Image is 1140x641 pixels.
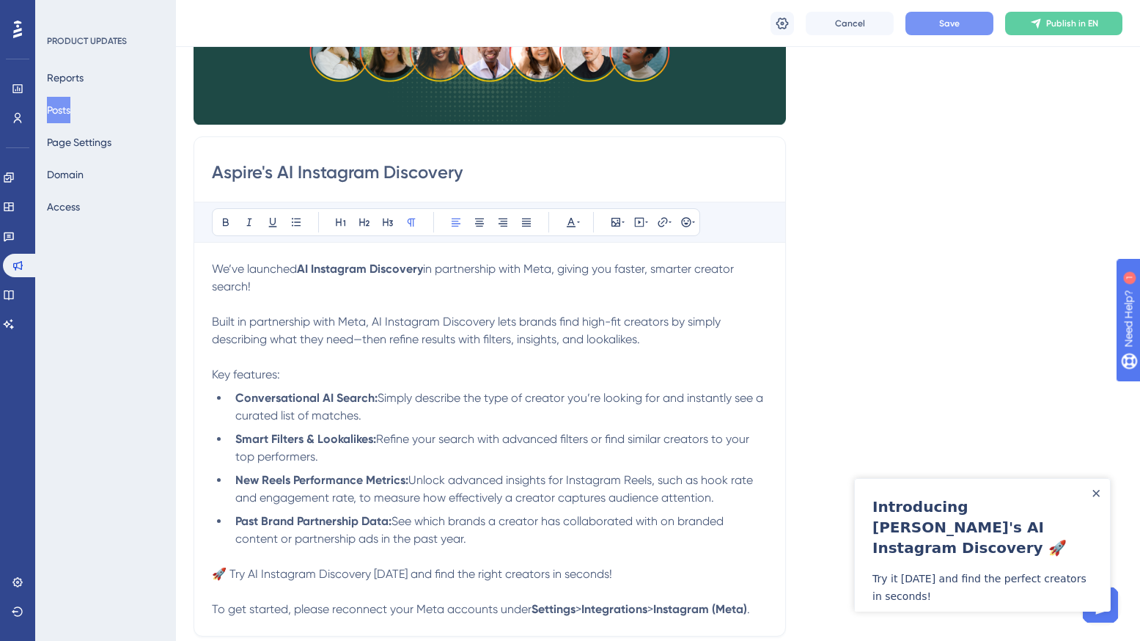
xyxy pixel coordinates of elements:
[235,391,766,422] span: Simply describe the type of creator you’re looking for and instantly see a curated list of matches.
[905,12,993,35] button: Save
[212,262,297,276] span: We’ve launched
[102,7,106,19] div: 1
[212,262,737,293] span: in partnership with Meta, giving you faster, smarter creator search!
[747,602,750,616] span: .
[47,35,127,47] div: PRODUCT UPDATES
[47,65,84,91] button: Reports
[235,473,756,505] span: Unlock advanced insights for Instagram Reels, such as hook rate and engagement rate, to measure h...
[647,602,653,616] span: >
[575,602,581,616] span: >
[47,194,80,220] button: Access
[581,602,647,616] strong: Integrations
[9,9,35,35] img: launcher-image-alternative-text
[47,129,111,155] button: Page Settings
[47,97,70,123] button: Posts
[235,514,391,528] strong: Past Brand Partnership Data:
[939,18,960,29] span: Save
[212,367,280,381] span: Key features:
[653,602,747,616] strong: Instagram (Meta)
[212,315,724,346] span: Built in partnership with Meta, AI Instagram Discovery lets brands find high-fit creators by simp...
[235,514,727,546] span: See which brands a creator has collaborated with on branded content or partnership ads in the pas...
[235,432,752,464] span: Refine your search with advanced filters or find similar creators to your top performers.
[235,391,378,405] strong: Conversational AI Search:
[235,432,376,446] strong: Smart Filters & Lookalikes:
[47,161,84,188] button: Domain
[212,567,612,581] span: 🚀 Try AI Instagram Discovery [DATE] and find the right creators in seconds!
[212,602,532,616] span: To get started, please reconnect your Meta accounts under
[34,4,92,21] span: Need Help?
[297,262,423,276] strong: AI Instagram Discovery
[806,12,894,35] button: Cancel
[4,4,40,40] button: Open AI Assistant Launcher
[854,478,1111,612] iframe: UserGuiding Product Updates Slide Out
[532,602,575,616] strong: Settings
[1005,12,1122,35] button: Publish in EN
[835,18,865,29] span: Cancel
[212,161,768,184] input: Post Title
[1046,18,1098,29] span: Publish in EN
[235,473,408,487] strong: New Reels Performance Metrics:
